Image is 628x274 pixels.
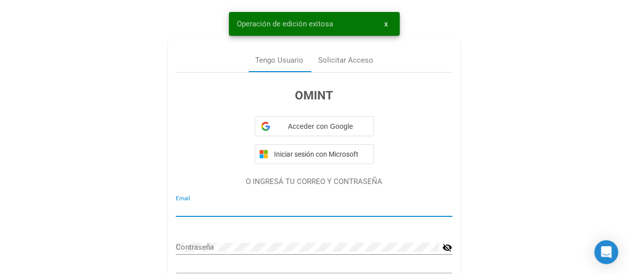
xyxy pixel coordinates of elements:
[318,55,373,66] div: Solicitar Acceso
[255,55,303,66] div: Tengo Usuario
[237,19,333,29] span: Operación de edición exitosa
[272,150,369,158] span: Iniciar sesión con Microsoft
[274,121,367,132] span: Acceder con Google
[176,87,452,104] h3: OMINT
[594,240,618,264] div: Open Intercom Messenger
[442,242,452,254] mat-icon: visibility_off
[255,116,374,136] div: Acceder con Google
[255,144,374,164] button: Iniciar sesión con Microsoft
[176,176,452,187] p: O INGRESÁ TU CORREO Y CONTRASEÑA
[376,15,396,33] button: x
[384,19,388,28] span: x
